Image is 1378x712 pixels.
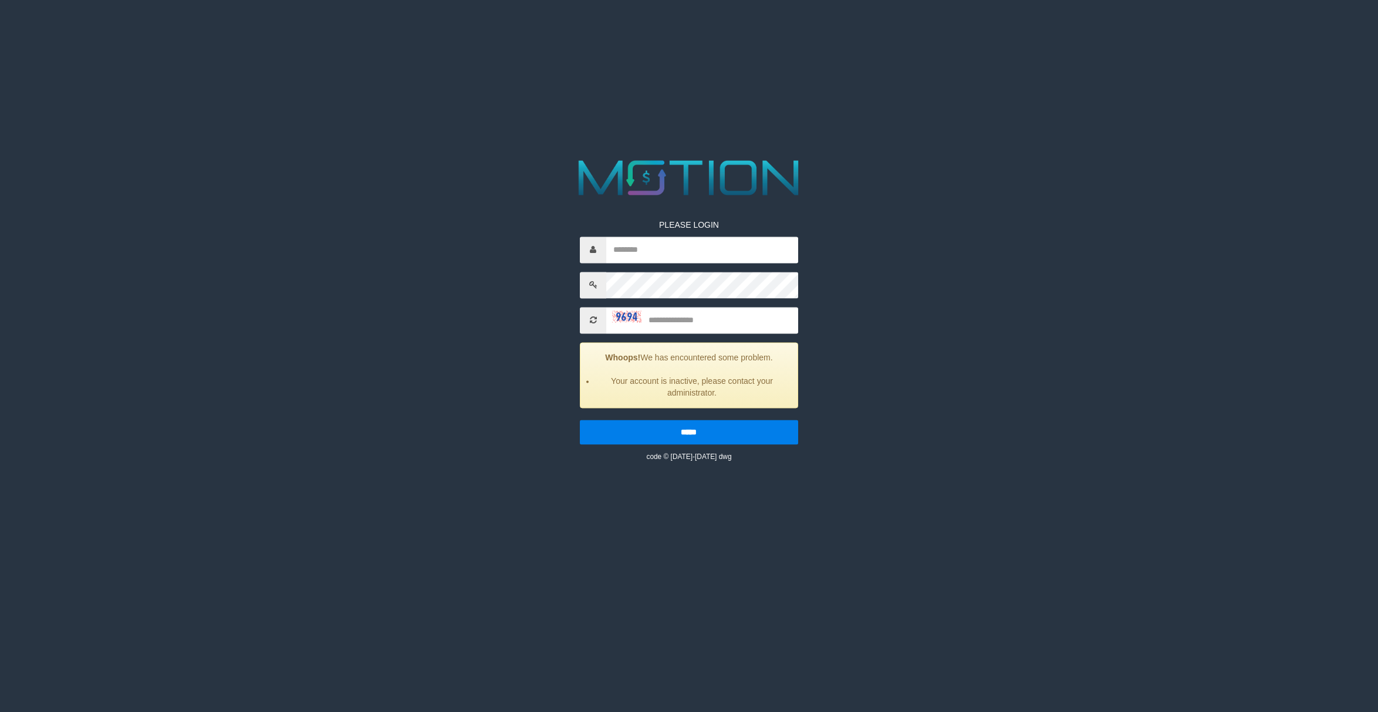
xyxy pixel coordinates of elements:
[605,353,640,362] strong: Whoops!
[612,311,641,323] img: captcha
[569,154,810,201] img: MOTION_logo.png
[646,453,731,461] small: code © [DATE]-[DATE] dwg
[595,375,788,399] li: Your account is inactive, please contact your administrator.
[580,342,798,408] div: We has encountered some problem.
[580,219,798,231] p: PLEASE LOGIN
